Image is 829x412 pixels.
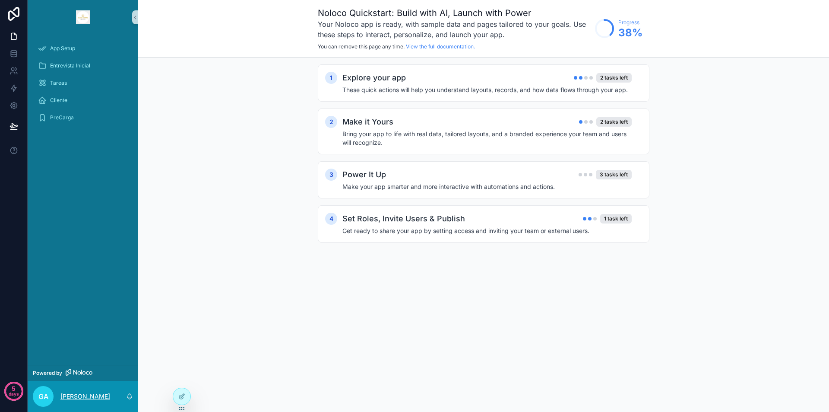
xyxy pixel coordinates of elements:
div: scrollable content [28,35,138,137]
span: PreCarga [50,114,74,121]
a: PreCarga [33,110,133,125]
a: Cliente [33,93,133,108]
p: [PERSON_NAME] [60,392,110,401]
a: View the full documentation. [406,43,475,50]
p: 5 [12,384,16,393]
span: App Setup [50,45,75,52]
a: Entrevista Inicial [33,58,133,73]
span: GA [38,391,48,402]
span: You can remove this page any time. [318,43,405,50]
span: Tareas [50,80,67,86]
a: App Setup [33,41,133,56]
span: Entrevista Inicial [50,62,90,69]
a: Tareas [33,75,133,91]
span: Progress [618,19,642,26]
a: Powered by [28,365,138,381]
span: Powered by [33,370,62,377]
p: days [9,388,19,400]
img: App logo [76,10,90,24]
h3: Your Noloco app is ready, with sample data and pages tailored to your goals. Use these steps to i... [318,19,591,40]
span: 38 % [618,26,642,40]
span: Cliente [50,97,67,104]
h1: Noloco Quickstart: Build with AI, Launch with Power [318,7,591,19]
